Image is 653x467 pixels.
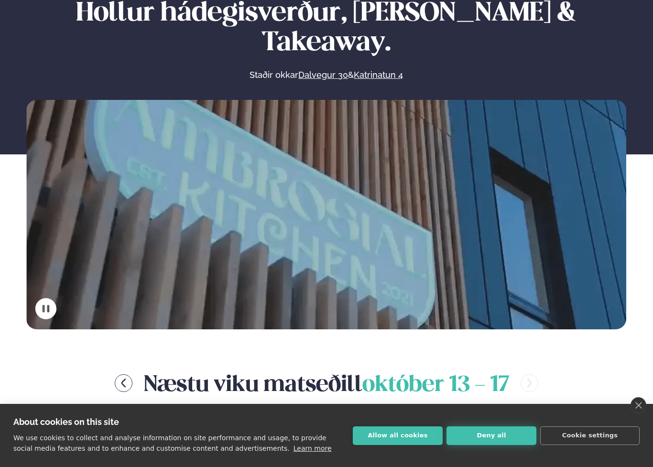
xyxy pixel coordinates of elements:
h2: Næstu viku matseðill [144,368,509,399]
strong: About cookies on this site [13,417,119,427]
span: október 13 - 17 [362,375,509,396]
button: Cookie settings [540,426,640,445]
button: menu-btn-right [521,374,538,392]
a: Katrinatun 4 [354,69,403,81]
a: close [631,397,646,413]
a: Learn more [294,445,332,452]
button: Deny all [446,426,536,445]
button: Allow all cookies [353,426,443,445]
p: We use cookies to collect and analyse information on site performance and usage, to provide socia... [13,434,326,452]
button: menu-btn-left [115,374,132,392]
a: Dalvegur 30 [298,69,348,81]
p: Staðir okkar & [146,69,507,81]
